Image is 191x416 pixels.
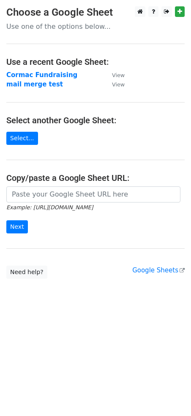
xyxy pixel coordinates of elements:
[132,266,185,274] a: Google Sheets
[6,6,185,19] h3: Choose a Google Sheet
[6,266,47,279] a: Need help?
[6,22,185,31] p: Use one of the options below...
[6,186,180,202] input: Paste your Google Sheet URL here
[6,204,93,211] small: Example: [URL][DOMAIN_NAME]
[6,80,63,88] a: mail merge test
[104,71,125,79] a: View
[104,80,125,88] a: View
[6,132,38,145] a: Select...
[112,81,125,88] small: View
[112,72,125,78] small: View
[6,220,28,233] input: Next
[6,173,185,183] h4: Copy/paste a Google Sheet URL:
[6,115,185,125] h4: Select another Google Sheet:
[6,71,77,79] a: Cormac Fundraising
[6,57,185,67] h4: Use a recent Google Sheet:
